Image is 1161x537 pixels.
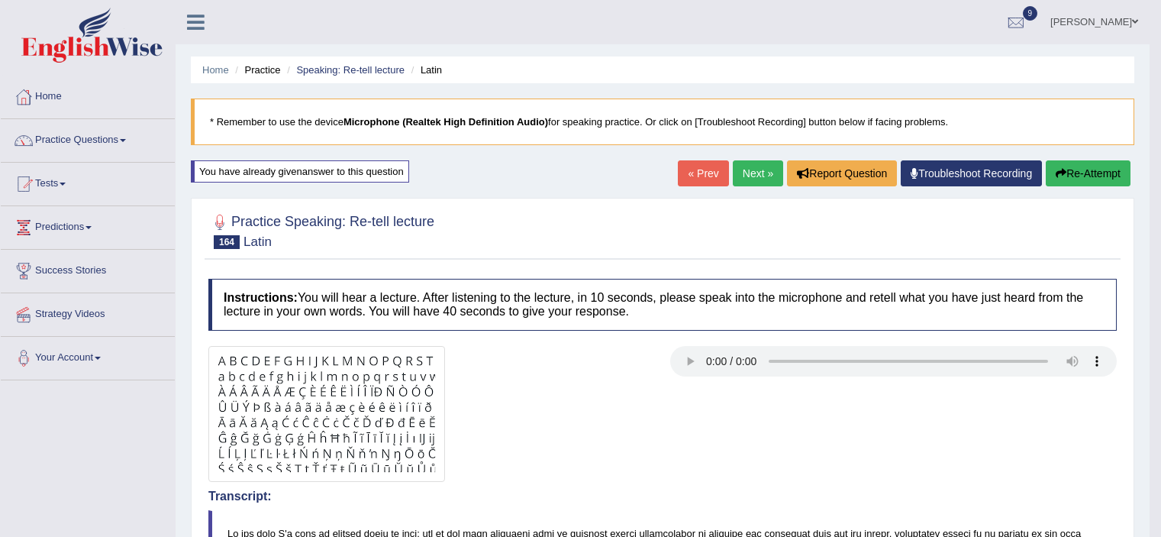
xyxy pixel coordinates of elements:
[243,235,272,249] small: Latin
[1046,160,1130,186] button: Re-Attempt
[208,211,434,249] h2: Practice Speaking: Re-tell lecture
[191,160,409,183] div: You have already given answer to this question
[1,250,175,288] a: Success Stories
[1,206,175,244] a: Predictions
[343,116,548,128] b: Microphone (Realtek High Definition Audio)
[733,160,783,186] a: Next »
[224,291,298,304] b: Instructions:
[296,64,405,76] a: Speaking: Re-tell lecture
[1023,6,1038,21] span: 9
[208,279,1117,330] h4: You will hear a lecture. After listening to the lecture, in 10 seconds, please speak into the mic...
[1,337,175,375] a: Your Account
[214,235,240,249] span: 164
[1,119,175,157] a: Practice Questions
[678,160,728,186] a: « Prev
[787,160,897,186] button: Report Question
[1,293,175,332] a: Strategy Videos
[1,76,175,114] a: Home
[208,490,1117,503] h4: Transcript:
[901,160,1042,186] a: Troubleshoot Recording
[408,63,442,77] li: Latin
[1,163,175,201] a: Tests
[191,99,1134,145] blockquote: * Remember to use the device for speaking practice. Or click on [Troubleshoot Recording] button b...
[231,63,280,77] li: Practice
[202,64,229,76] a: Home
